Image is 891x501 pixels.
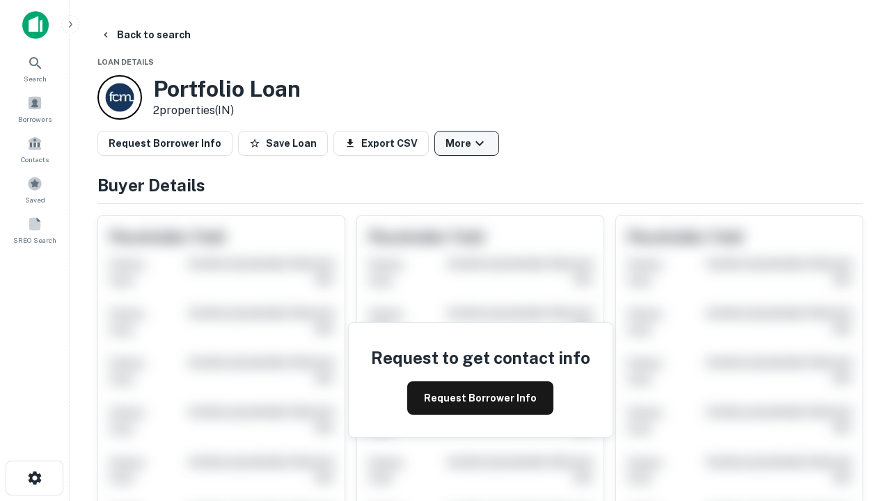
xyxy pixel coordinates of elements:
[25,194,45,205] span: Saved
[153,102,301,119] p: 2 properties (IN)
[18,113,52,125] span: Borrowers
[13,234,56,246] span: SREO Search
[97,58,154,66] span: Loan Details
[24,73,47,84] span: Search
[22,11,49,39] img: capitalize-icon.png
[97,131,232,156] button: Request Borrower Info
[153,76,301,102] h3: Portfolio Loan
[4,130,65,168] a: Contacts
[97,173,863,198] h4: Buyer Details
[821,390,891,456] iframe: Chat Widget
[238,131,328,156] button: Save Loan
[4,90,65,127] a: Borrowers
[4,211,65,248] a: SREO Search
[95,22,196,47] button: Back to search
[4,49,65,87] a: Search
[333,131,429,156] button: Export CSV
[371,345,590,370] h4: Request to get contact info
[434,131,499,156] button: More
[21,154,49,165] span: Contacts
[407,381,553,415] button: Request Borrower Info
[4,170,65,208] a: Saved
